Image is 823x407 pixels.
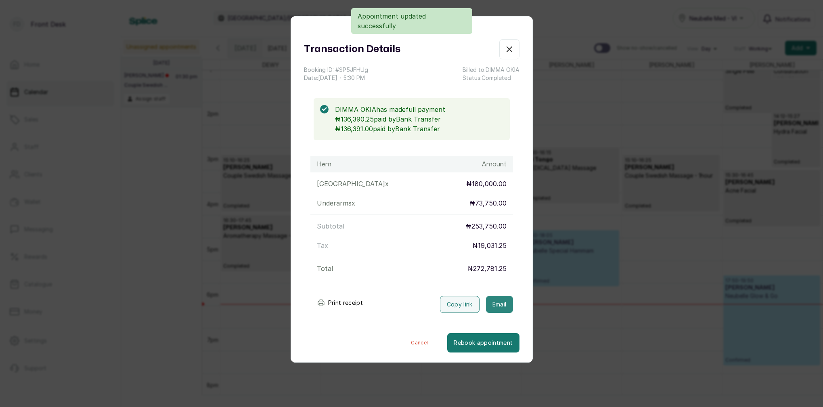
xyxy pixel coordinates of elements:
[317,179,389,189] p: [GEOGRAPHIC_DATA] x
[469,198,507,208] p: ₦73,750.00
[304,66,368,74] p: Booking ID: # SP5JFHUg
[358,11,466,31] p: Appointment updated successfully
[310,295,370,311] button: Print receipt
[472,241,507,250] p: ₦19,031.25
[486,296,513,313] button: Email
[392,333,447,352] button: Cancel
[466,179,507,189] p: ₦180,000.00
[317,198,355,208] p: Underarms x
[467,264,507,273] p: ₦272,781.25
[463,74,519,82] p: Status: Completed
[304,74,368,82] p: Date: [DATE] ・ 5:30 PM
[317,159,331,169] h1: Item
[335,124,503,134] p: ₦136,391.00 paid by Bank Transfer
[304,42,400,57] h1: Transaction Details
[466,221,507,231] p: ₦253,750.00
[463,66,519,74] p: Billed to: DIMMA OKIA
[335,114,503,124] p: ₦136,390.25 paid by Bank Transfer
[317,264,333,273] p: Total
[317,221,344,231] p: Subtotal
[440,296,480,313] button: Copy link
[447,333,519,352] button: Rebook appointment
[482,159,507,169] h1: Amount
[335,105,503,114] p: DIMMA OKIA has made full payment
[317,241,328,250] p: Tax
